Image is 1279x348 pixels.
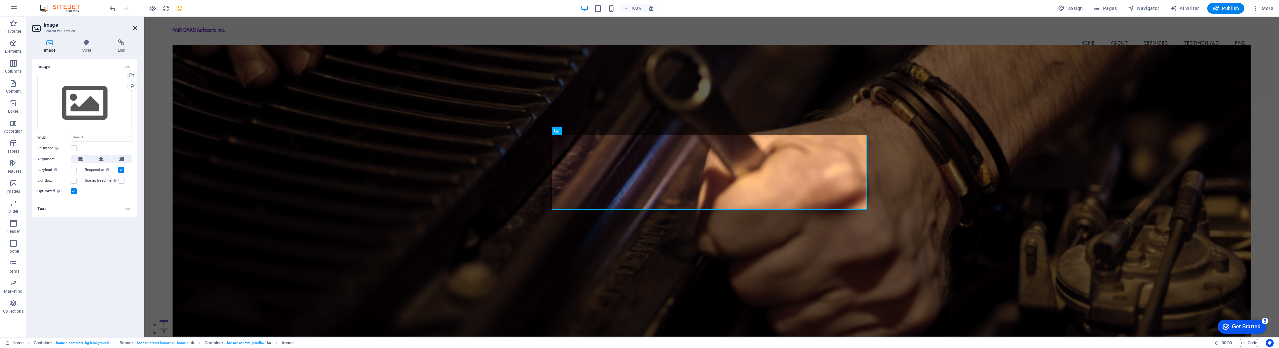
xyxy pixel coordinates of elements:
h4: Image [32,39,70,53]
i: Undo: Add element (Ctrl+Z) [109,5,116,12]
label: Width [37,136,71,139]
p: Favorites [5,29,22,34]
h6: Session time [1215,339,1232,347]
h6: 100% [631,4,642,12]
p: Footer [7,249,19,254]
h3: Element #ed-new-26 [44,28,124,34]
label: Fit image [37,144,71,152]
div: 5 [48,1,54,8]
span: Click to select. Double-click to edit [34,339,52,347]
button: 1 [15,304,24,305]
p: Content [6,89,21,94]
span: . home-4-container .bg-background [55,339,109,347]
span: Publish [1213,5,1239,12]
h4: Style [70,39,105,53]
span: . banner-content .parallax [226,339,264,347]
button: Publish [1207,3,1244,14]
span: AI Writer [1170,5,1199,12]
button: reload [162,4,170,12]
button: 2 [15,312,24,313]
p: Images [7,189,20,194]
p: Marketing [4,289,22,294]
span: Click to select. Double-click to edit [119,339,134,347]
span: More [1252,5,1273,12]
div: Design (Ctrl+Alt+Y) [1055,3,1086,14]
button: Pages [1091,3,1119,14]
p: Elements [5,49,22,54]
h4: Text [32,201,137,217]
button: Click here to leave preview mode and continue editing [149,4,157,12]
button: Usercentrics [1266,339,1274,347]
p: Features [5,169,21,174]
p: Header [7,229,20,234]
span: Click to select. Double-click to edit [282,339,294,347]
i: On resize automatically adjust zoom level to fit chosen device. [648,5,654,11]
button: Design [1055,3,1086,14]
button: 3 [15,320,24,321]
a: Click to cancel selection. Double-click to open Pages [5,339,24,347]
button: save [175,4,183,12]
span: Navigator [1128,5,1160,12]
nav: breadcrumb [34,339,294,347]
p: Forms [7,269,19,274]
button: More [1250,3,1276,14]
button: 100% [621,4,645,12]
span: Pages [1093,5,1117,12]
span: Code [1241,339,1257,347]
h4: Image [32,59,137,71]
i: This element is a customizable preset [191,341,194,345]
label: Alignment [37,155,71,163]
label: Use as headline [85,177,118,185]
span: : [1226,340,1227,345]
p: Collections [3,309,23,314]
button: Code [1238,339,1260,347]
button: AI Writer [1168,3,1202,14]
div: Get Started [18,7,47,13]
label: Lazyload [37,166,71,174]
p: Tables [7,149,19,154]
div: Select files from the file manager, stock photos, or upload file(s) [37,76,132,131]
p: Accordion [4,129,23,134]
p: Slider [8,209,19,214]
span: 00 00 [1222,339,1232,347]
span: . banner .preset-banner-v3-home-4 [136,339,189,347]
label: Lightbox [37,177,71,185]
h4: Link [106,39,137,53]
i: This element contains a background [267,341,271,345]
label: Optimized [37,187,71,195]
i: Save (Ctrl+S) [176,5,183,12]
img: Editor Logo [38,4,88,12]
i: Reload page [162,5,170,12]
button: undo [108,4,116,12]
p: Boxes [8,109,19,114]
span: Click to select. Double-click to edit [205,339,223,347]
label: Responsive [85,166,118,174]
p: Columns [5,69,22,74]
button: Navigator [1125,3,1162,14]
div: Get Started 5 items remaining, 0% complete [4,3,52,17]
span: Design [1058,5,1083,12]
h2: Image [44,22,137,28]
